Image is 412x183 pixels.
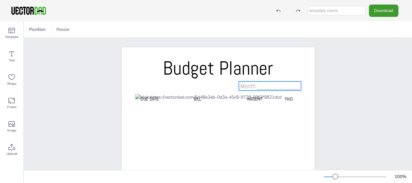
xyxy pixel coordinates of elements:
[5,34,18,40] span: Template
[369,5,398,17] button: Download
[9,58,15,63] span: Text
[141,96,159,102] span: Due Date
[247,96,262,102] span: AMOUNT
[193,96,201,102] span: BILL
[393,174,408,180] div: 100 %
[54,24,72,35] button: Resize
[240,82,300,90] span: Month:____________
[7,104,17,110] span: Frame
[10,6,47,16] img: VectorDad-1.png
[7,81,16,86] span: Shape
[7,128,16,133] span: Image
[284,96,293,102] span: PAID
[308,6,366,15] input: template name
[28,26,47,32] span: Position
[163,56,273,80] span: Budget Planner
[6,151,17,156] span: Upload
